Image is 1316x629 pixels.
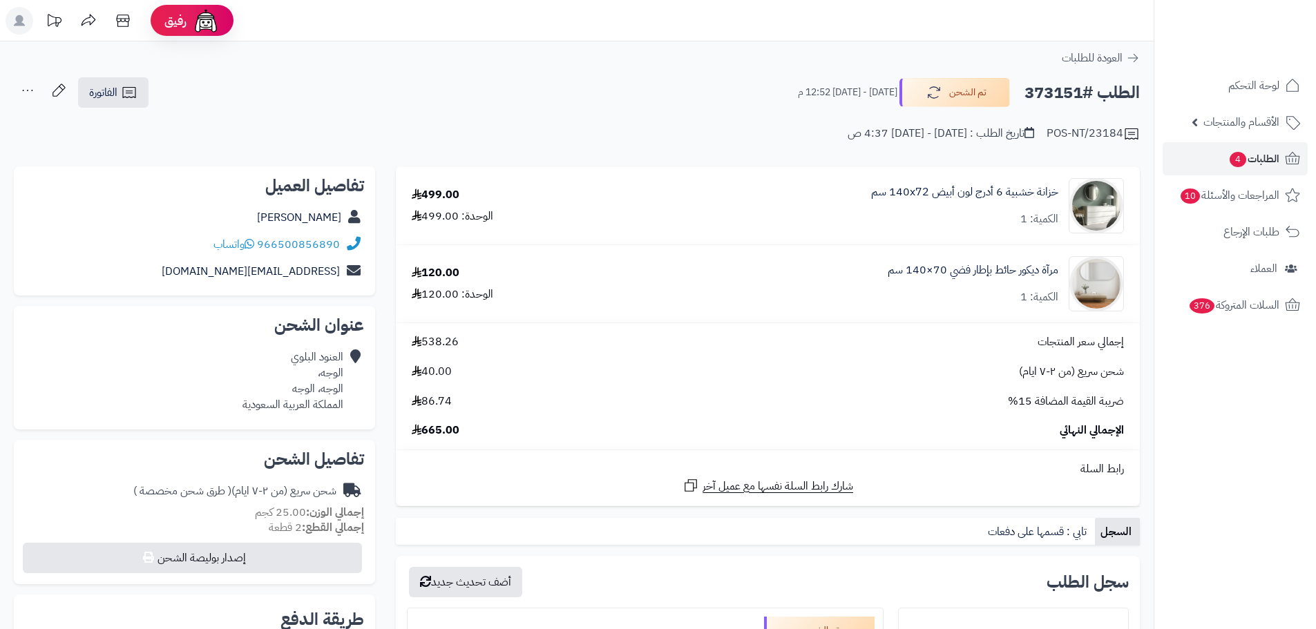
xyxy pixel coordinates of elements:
span: شارك رابط السلة نفسها مع عميل آخر [703,478,853,494]
span: العودة للطلبات [1062,50,1123,66]
a: السلات المتروكة376 [1163,289,1308,322]
span: الفاتورة [89,84,117,101]
a: المراجعات والأسئلة10 [1163,179,1308,212]
span: 86.74 [412,394,452,409]
a: 966500856890 [257,236,340,253]
span: 665.00 [412,423,459,438]
a: واتساب [213,236,254,253]
h2: طريقة الدفع [280,611,364,628]
span: الإجمالي النهائي [1060,423,1124,438]
span: الأقسام والمنتجات [1203,113,1279,132]
span: المراجعات والأسئلة [1179,186,1279,205]
h2: تفاصيل العميل [25,177,364,194]
h2: عنوان الشحن [25,317,364,333]
a: الطلبات4 [1163,142,1308,175]
a: السجل [1095,518,1140,545]
div: شحن سريع (من ٢-٧ ايام) [133,483,336,499]
div: الوحدة: 120.00 [412,287,493,302]
span: 538.26 [412,334,459,350]
a: خزانة خشبية 6 أدرج لون أبيض 140x72 سم [871,184,1058,200]
div: العنود البلوي الوجه، الوجه، الوجه المملكة العربية السعودية [242,349,343,412]
div: الوحدة: 499.00 [412,209,493,224]
span: العملاء [1250,259,1277,278]
span: لوحة التحكم [1228,76,1279,95]
small: 2 قطعة [269,519,364,536]
span: 40.00 [412,364,452,380]
button: تم الشحن [899,78,1010,107]
h3: سجل الطلب [1047,574,1129,590]
div: الكمية: 1 [1020,211,1058,227]
a: مرآة ديكور حائط بإطار فضي 70×140 سم [888,262,1058,278]
a: العملاء [1163,252,1308,285]
small: [DATE] - [DATE] 12:52 م [798,86,897,99]
a: [EMAIL_ADDRESS][DOMAIN_NAME] [162,263,340,280]
div: رابط السلة [401,461,1134,477]
span: ( طرق شحن مخصصة ) [133,483,231,499]
a: الفاتورة [78,77,149,108]
button: أضف تحديث جديد [409,567,522,597]
span: ضريبة القيمة المضافة 15% [1008,394,1124,409]
div: 499.00 [412,187,459,203]
a: شارك رابط السلة نفسها مع عميل آخر [683,477,853,494]
img: ai-face.png [192,7,220,35]
span: السلات المتروكة [1188,296,1279,315]
a: طلبات الإرجاع [1163,215,1308,249]
a: تحديثات المنصة [37,7,71,38]
a: العودة للطلبات [1062,50,1140,66]
span: 4 [1229,151,1246,167]
span: الطلبات [1228,149,1279,168]
span: طلبات الإرجاع [1223,222,1279,242]
h2: تفاصيل الشحن [25,451,364,467]
img: logo-2.png [1222,10,1303,39]
a: تابي : قسمها على دفعات [982,518,1095,545]
h2: الطلب #373151 [1024,79,1140,107]
strong: إجمالي القطع: [302,519,364,536]
strong: إجمالي الوزن: [306,504,364,521]
a: [PERSON_NAME] [257,209,341,226]
img: 1753786058-1-90x90.jpg [1069,256,1123,311]
div: 120.00 [412,265,459,281]
img: 1746709299-1702541934053-68567865785768-1000x1000-90x90.jpg [1069,178,1123,233]
span: رفيق [164,12,187,29]
span: 10 [1180,188,1201,204]
span: 376 [1189,298,1215,313]
span: إجمالي سعر المنتجات [1038,334,1124,350]
a: لوحة التحكم [1163,69,1308,102]
button: إصدار بوليصة الشحن [23,543,362,573]
div: POS-NT/23184 [1047,126,1140,142]
div: الكمية: 1 [1020,289,1058,305]
small: 25.00 كجم [255,504,364,521]
div: تاريخ الطلب : [DATE] - [DATE] 4:37 ص [848,126,1034,142]
span: شحن سريع (من ٢-٧ ايام) [1019,364,1124,380]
